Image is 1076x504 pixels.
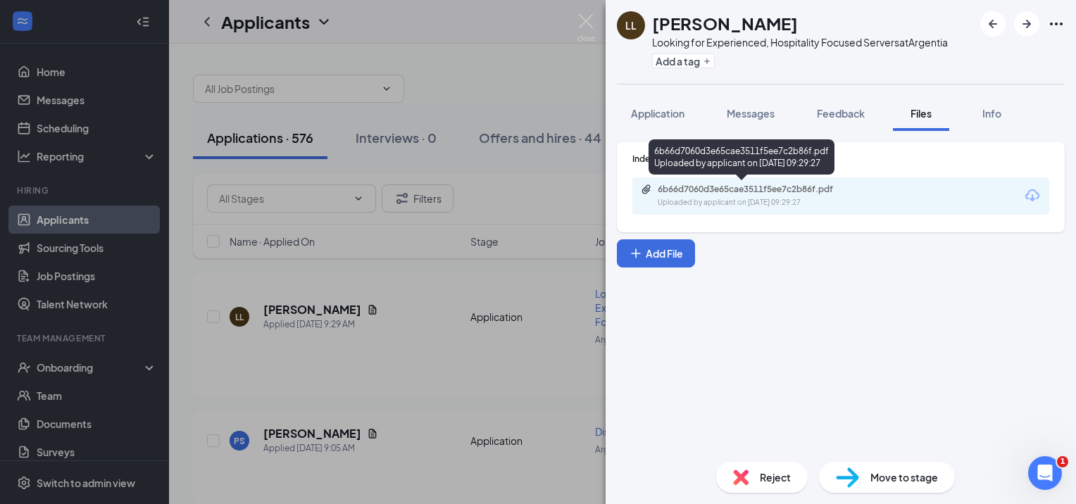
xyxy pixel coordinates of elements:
[1057,456,1068,467] span: 1
[617,239,695,267] button: Add FilePlus
[982,107,1001,120] span: Info
[641,184,652,195] svg: Paperclip
[629,246,643,260] svg: Plus
[817,107,865,120] span: Feedback
[911,107,932,120] span: Files
[658,197,869,208] div: Uploaded by applicant on [DATE] 09:29:27
[625,18,637,32] div: LL
[1048,15,1065,32] svg: Ellipses
[632,153,1049,165] div: Indeed Resume
[1028,456,1062,490] iframe: Intercom live chat
[980,11,1006,37] button: ArrowLeftNew
[703,57,711,65] svg: Plus
[1014,11,1039,37] button: ArrowRight
[1018,15,1035,32] svg: ArrowRight
[984,15,1001,32] svg: ArrowLeftNew
[658,184,855,195] div: 6b66d7060d3e65cae3511f5ee7c2b86f.pdf
[727,107,775,120] span: Messages
[652,11,798,35] h1: [PERSON_NAME]
[652,35,948,49] div: Looking for Experienced, Hospitality Focused Servers at Argentia
[870,470,938,485] span: Move to stage
[760,470,791,485] span: Reject
[649,139,834,175] div: 6b66d7060d3e65cae3511f5ee7c2b86f.pdf Uploaded by applicant on [DATE] 09:29:27
[631,107,684,120] span: Application
[1024,187,1041,204] svg: Download
[641,184,869,208] a: Paperclip6b66d7060d3e65cae3511f5ee7c2b86f.pdfUploaded by applicant on [DATE] 09:29:27
[652,53,715,68] button: PlusAdd a tag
